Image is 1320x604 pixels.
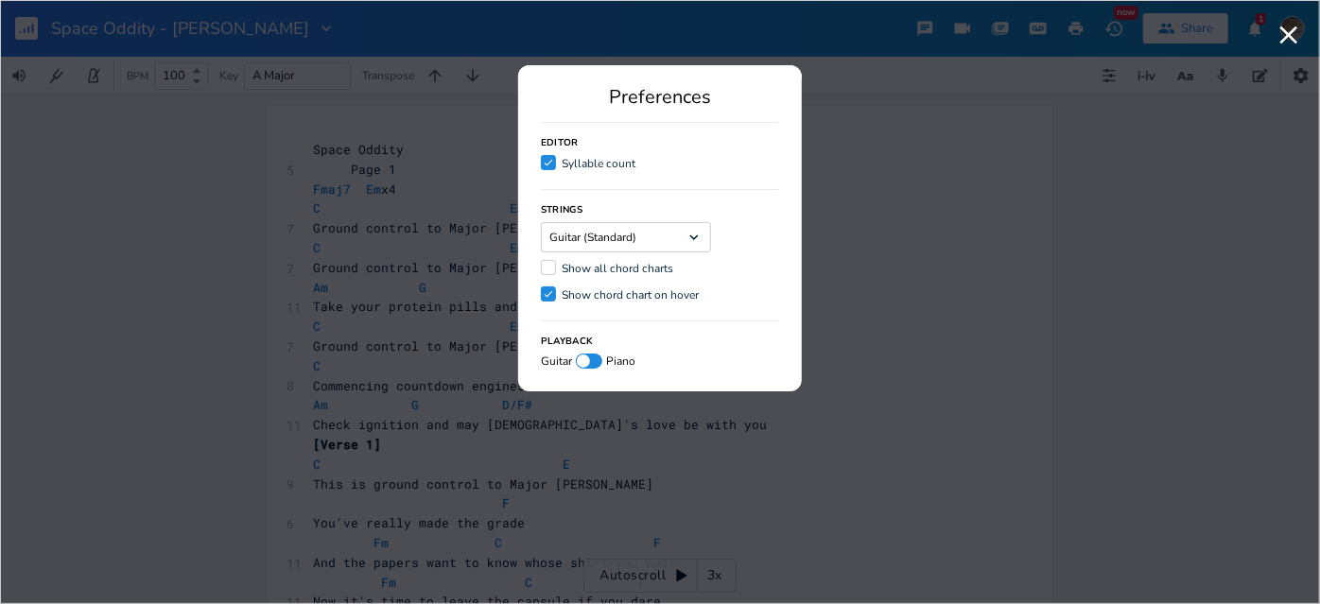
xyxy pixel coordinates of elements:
div: Preferences [541,88,779,107]
h3: Strings [541,205,582,215]
h3: Editor [541,138,579,147]
span: Guitar (Standard) [549,232,636,243]
h3: Playback [541,337,593,346]
div: Syllable count [562,158,635,169]
div: Show all chord charts [562,263,673,274]
span: Piano [606,355,635,367]
span: Guitar [541,355,572,367]
div: Show chord chart on hover [562,289,699,301]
